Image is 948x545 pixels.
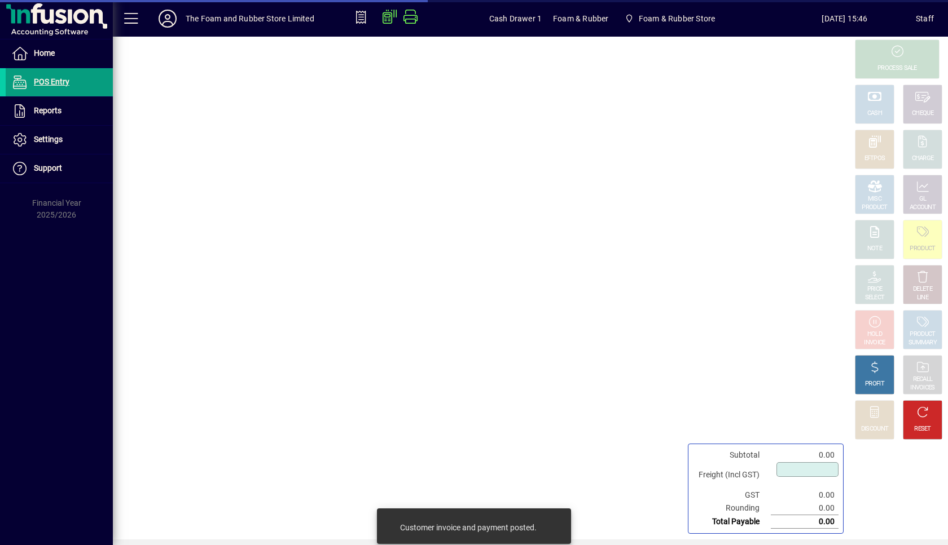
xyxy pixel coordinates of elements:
span: Reports [34,106,62,115]
div: DISCOUNT [861,425,888,433]
td: 0.00 [771,489,839,502]
span: Support [34,163,62,172]
div: INVOICES [910,384,934,392]
span: Cash Drawer 1 [489,10,542,28]
div: PROCESS SALE [877,64,917,73]
a: Home [6,39,113,68]
div: NOTE [867,245,882,253]
div: LINE [917,294,928,302]
td: Freight (Incl GST) [693,462,771,489]
div: EFTPOS [864,154,885,163]
span: Foam & Rubber Store [620,8,719,29]
td: 0.00 [771,502,839,515]
div: RESET [914,425,931,433]
div: SUMMARY [908,339,937,347]
a: Support [6,154,113,183]
div: DELETE [913,285,932,294]
td: GST [693,489,771,502]
div: MISC [868,195,881,203]
span: Foam & Rubber [553,10,608,28]
div: CASH [867,109,882,118]
td: 0.00 [771,449,839,462]
div: Staff [916,10,934,28]
span: Foam & Rubber Store [639,10,715,28]
td: Total Payable [693,515,771,529]
div: PRODUCT [910,330,935,339]
div: PRICE [867,285,883,294]
div: The Foam and Rubber Store Limited [186,10,314,28]
div: PROFIT [865,380,884,388]
a: Reports [6,97,113,125]
div: PRODUCT [862,203,887,212]
span: Home [34,48,55,57]
div: RECALL [913,375,933,384]
div: ACCOUNT [910,203,936,212]
button: Profile [150,8,186,29]
div: PRODUCT [910,245,935,253]
td: Rounding [693,502,771,515]
div: SELECT [865,294,885,302]
td: Subtotal [693,449,771,462]
div: CHARGE [912,154,934,163]
div: INVOICE [864,339,885,347]
span: [DATE] 15:46 [774,10,916,28]
span: Settings [34,135,63,144]
td: 0.00 [771,515,839,529]
div: CHEQUE [912,109,933,118]
span: POS Entry [34,77,69,86]
a: Settings [6,126,113,154]
div: Customer invoice and payment posted. [400,522,537,533]
div: HOLD [867,330,882,339]
div: GL [919,195,927,203]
